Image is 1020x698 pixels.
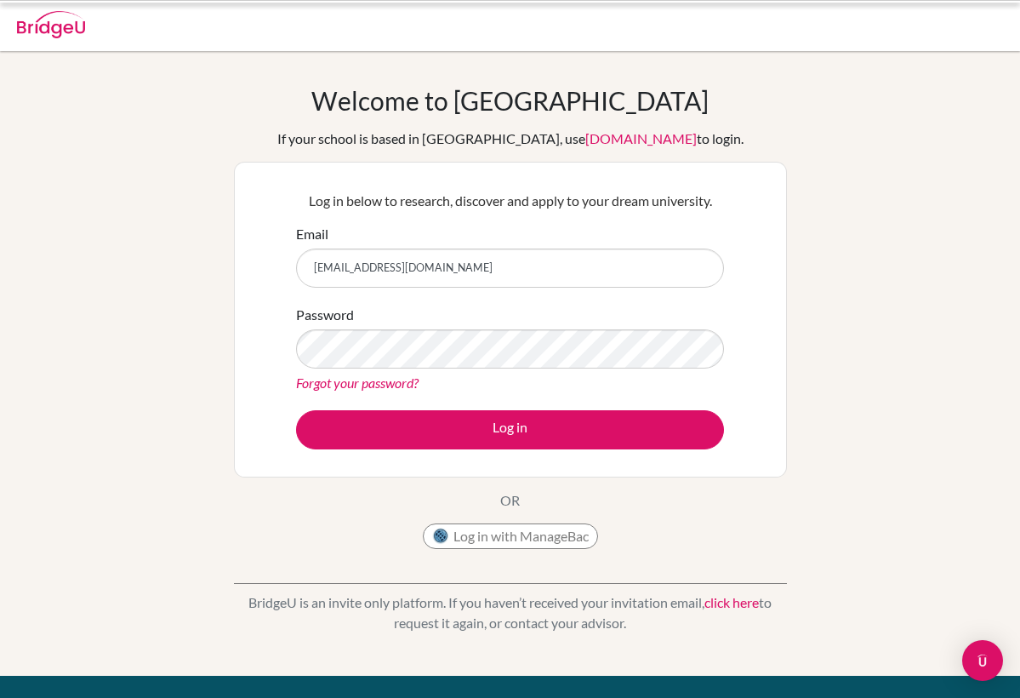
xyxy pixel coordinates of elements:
a: [DOMAIN_NAME] [585,130,697,146]
p: BridgeU is an invite only platform. If you haven’t received your invitation email, to request it ... [234,592,787,633]
label: Password [296,305,354,325]
h1: Welcome to [GEOGRAPHIC_DATA] [311,85,709,116]
img: Bridge-U [17,11,85,38]
p: OR [500,490,520,511]
a: click here [704,594,759,610]
p: Log in below to research, discover and apply to your dream university. [296,191,724,211]
button: Log in [296,410,724,449]
div: If your school is based in [GEOGRAPHIC_DATA], use to login. [277,129,744,149]
div: Open Intercom Messenger [962,640,1003,681]
label: Email [296,224,328,244]
a: Forgot your password? [296,375,419,391]
button: Log in with ManageBac [423,523,598,549]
